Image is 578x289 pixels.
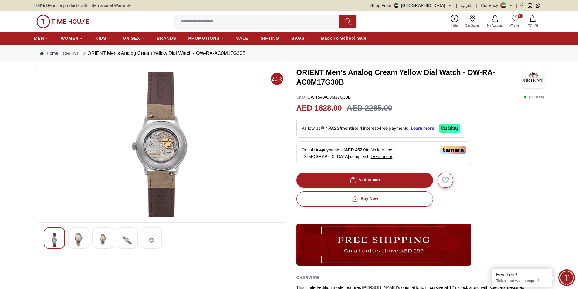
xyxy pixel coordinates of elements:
[146,233,157,247] img: ORIENT Men's Analog Cream Yellow Dial Watch - OW-RA-AC0M17G30B
[525,23,540,27] span: My Bag
[524,14,542,29] button: My Bag
[97,233,108,247] img: ORIENT Men's Analog Cream Yellow Dial Watch - OW-RA-AC0M17G30B
[271,73,283,85] span: 20%
[440,146,466,154] img: Tamara
[236,35,248,41] span: SALE
[123,33,144,44] a: UNISEX
[506,14,524,29] a: 0Wishlist
[536,3,540,8] a: Whatsapp
[296,191,433,207] button: Buy Now
[449,23,460,28] span: Help
[496,278,548,284] p: Talk to our watch expert!
[36,15,89,28] img: ...
[61,33,83,44] a: WOMEN
[296,224,471,266] img: ...
[558,269,575,286] div: Chat Widget
[461,14,483,29] a: Our Stores
[347,102,392,114] h3: AED 2285.00
[463,23,482,28] span: Our Stores
[95,33,111,44] a: KIDS
[34,2,131,8] span: 100% Genuine products with International Warranty
[321,35,367,41] span: Back To School Sale
[516,2,517,8] span: |
[73,233,84,247] img: ORIENT Men's Analog Cream Yellow Dial Watch - OW-RA-AC0M17G30B
[519,3,524,8] a: Facebook
[296,141,471,165] div: Or split in 4 payments of - No late fees, [DEMOGRAPHIC_DATA] compliant!
[508,23,523,28] span: Wishlist
[61,35,79,41] span: WOMEN
[496,272,548,278] div: Hey there!
[291,35,304,41] span: BAGS
[296,95,306,99] span: SKU :
[370,2,452,8] button: Shop From[GEOGRAPHIC_DATA]
[394,3,399,8] img: United Arab Emirates
[296,94,351,100] p: OW-RA-AC0M17G30B
[188,35,220,41] span: PROMOTIONS
[321,33,367,44] a: Back To School Sale
[34,45,544,62] nav: Breadcrumb
[122,233,133,247] img: ORIENT Men's Analog Cream Yellow Dial Watch - OW-RA-AC0M17G30B
[296,68,523,87] h3: ORIENT Men's Analog Cream Yellow Dial Watch - OW-RA-AC0M17G30B
[157,35,176,41] span: BRANDS
[123,35,140,41] span: UNISEX
[296,102,342,114] h2: AED 1828.00
[81,50,245,57] div: ORIENT Men's Analog Cream Yellow Dial Watch - OW-RA-AC0M17G30B
[236,33,248,44] a: SALE
[296,273,319,282] h2: Overview
[461,2,472,8] button: العربية
[456,2,457,8] span: |
[481,2,501,8] div: Currency
[371,154,393,159] span: Learn more
[528,3,532,8] a: Instagram
[524,94,544,100] p: ( In stock )
[49,233,60,247] img: ORIENT Men's Analog Cream Yellow Dial Watch - OW-RA-AC0M17G30B
[476,2,477,8] span: |
[345,147,368,152] span: AED 457.00
[296,173,433,188] button: Add to cart
[188,33,224,44] a: PROMOTIONS
[260,35,279,41] span: GIFTING
[95,35,106,41] span: KIDS
[448,14,461,29] a: Help
[291,33,309,44] a: BAGS
[349,176,380,183] div: Add to cart
[39,72,284,217] img: ORIENT Men's Analog Cream Yellow Dial Watch - OW-RA-AC0M17G30B
[260,33,279,44] a: GIFTING
[351,195,378,202] div: Buy Now
[157,33,176,44] a: BRANDS
[63,50,79,56] a: ORIENT
[34,35,44,41] span: MEN
[40,50,58,56] a: Home
[34,33,49,44] a: MEN
[485,23,505,28] span: My Account
[523,67,544,88] img: ORIENT Men's Analog Cream Yellow Dial Watch - OW-RA-AC0M17G30B
[518,14,523,18] span: 0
